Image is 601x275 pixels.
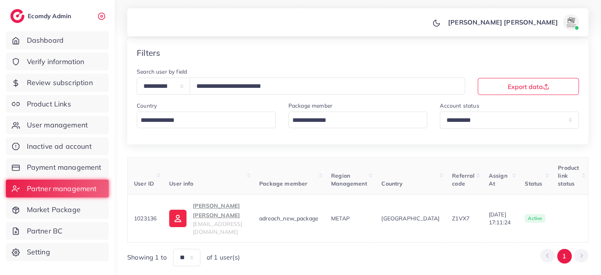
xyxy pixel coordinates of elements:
[27,226,63,236] span: Partner BC
[6,201,109,219] a: Market Package
[137,102,157,110] label: Country
[10,9,24,23] img: logo
[452,172,475,187] span: Referral code
[137,48,160,58] h4: Filters
[540,249,588,264] ul: Pagination
[452,215,469,222] span: Z1VX7
[193,201,247,220] p: [PERSON_NAME] [PERSON_NAME]
[478,78,579,95] button: Export data
[288,102,332,110] label: Package member
[10,9,73,23] a: logoEcomdy Admin
[6,116,109,134] a: User management
[557,249,572,264] button: Go to page 1
[169,210,187,227] img: ic-user-info.36bf1079.svg
[440,102,479,110] label: Account status
[6,53,109,71] a: Verify information
[290,114,417,127] input: Search for option
[448,17,558,27] p: [PERSON_NAME] [PERSON_NAME]
[508,83,549,90] span: Export data
[563,14,579,30] img: avatar
[6,74,109,92] a: Review subscription
[27,78,93,88] span: Review subscription
[331,172,367,187] span: Region Management
[127,253,167,262] span: Showing 1 to
[331,215,350,222] span: METAP
[134,180,154,187] span: User ID
[525,214,545,223] span: active
[137,112,276,128] div: Search for option
[27,99,71,109] span: Product Links
[27,184,97,194] span: Partner management
[27,162,102,173] span: Payment management
[6,137,109,156] a: Inactive ad account
[6,158,109,176] a: Payment management
[138,114,266,127] input: Search for option
[489,172,507,187] span: Assign At
[381,214,439,222] span: [GEOGRAPHIC_DATA]
[27,205,81,215] span: Market Package
[6,222,109,240] a: Partner BC
[28,12,73,20] h2: Ecomdy Admin
[444,14,582,30] a: [PERSON_NAME] [PERSON_NAME]avatar
[134,215,156,222] span: 1023136
[169,201,247,236] a: [PERSON_NAME] [PERSON_NAME][EMAIL_ADDRESS][DOMAIN_NAME]
[6,243,109,261] a: Setting
[27,35,64,46] span: Dashboard
[207,253,240,262] span: of 1 user(s)
[27,141,92,152] span: Inactive ad account
[288,112,428,128] div: Search for option
[27,120,88,130] span: User management
[27,247,50,257] span: Setting
[259,180,307,187] span: Package member
[525,180,542,187] span: Status
[558,164,579,188] span: Product link status
[193,220,242,235] span: [EMAIL_ADDRESS][DOMAIN_NAME]
[6,31,109,49] a: Dashboard
[169,180,193,187] span: User info
[489,211,512,227] span: [DATE] 17:11:24
[137,68,187,76] label: Search user by field
[259,215,318,222] span: adreach_new_package
[6,95,109,113] a: Product Links
[381,180,403,187] span: Country
[6,180,109,198] a: Partner management
[27,57,85,67] span: Verify information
